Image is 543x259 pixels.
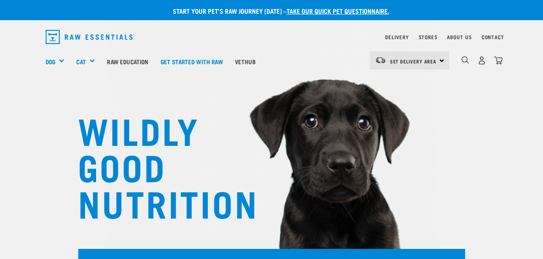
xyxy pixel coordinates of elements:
[287,9,389,13] a: take our quick pet questionnaire.
[78,111,239,220] h1: WILDLY GOOD NUTRITION
[155,45,229,78] a: Get started with Raw
[385,36,409,38] a: Delivery
[46,30,133,44] img: Raw Essentials Logo
[39,27,504,47] nav: dropdown navigation
[229,45,262,78] a: Vethub
[375,57,386,64] img: van-moving.png
[461,56,469,64] img: home-icon-1@2x.png
[419,36,438,38] a: Stores
[46,57,55,66] a: Dog
[76,57,86,66] a: Cat
[482,36,504,38] a: Contact
[101,45,154,78] a: Raw Education
[447,36,472,38] a: About Us
[494,56,503,65] img: home-icon@2x.png
[478,56,486,65] img: user.png
[390,60,437,63] span: Set Delivery Area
